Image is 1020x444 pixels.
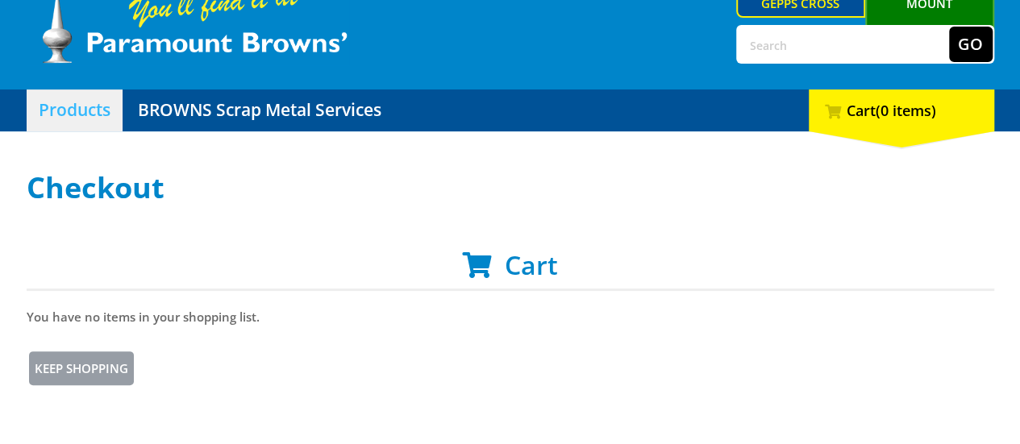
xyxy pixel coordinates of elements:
h1: Checkout [27,172,994,204]
a: Go to the BROWNS Scrap Metal Services page [126,89,393,131]
a: Go to the Products page [27,89,123,131]
span: (0 items) [876,101,936,120]
a: Keep Shopping [27,349,136,388]
input: Search [738,27,949,62]
p: You have no items in your shopping list. [27,307,994,326]
button: Go [949,27,993,62]
div: Cart [809,89,994,131]
span: Cart [505,247,558,282]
